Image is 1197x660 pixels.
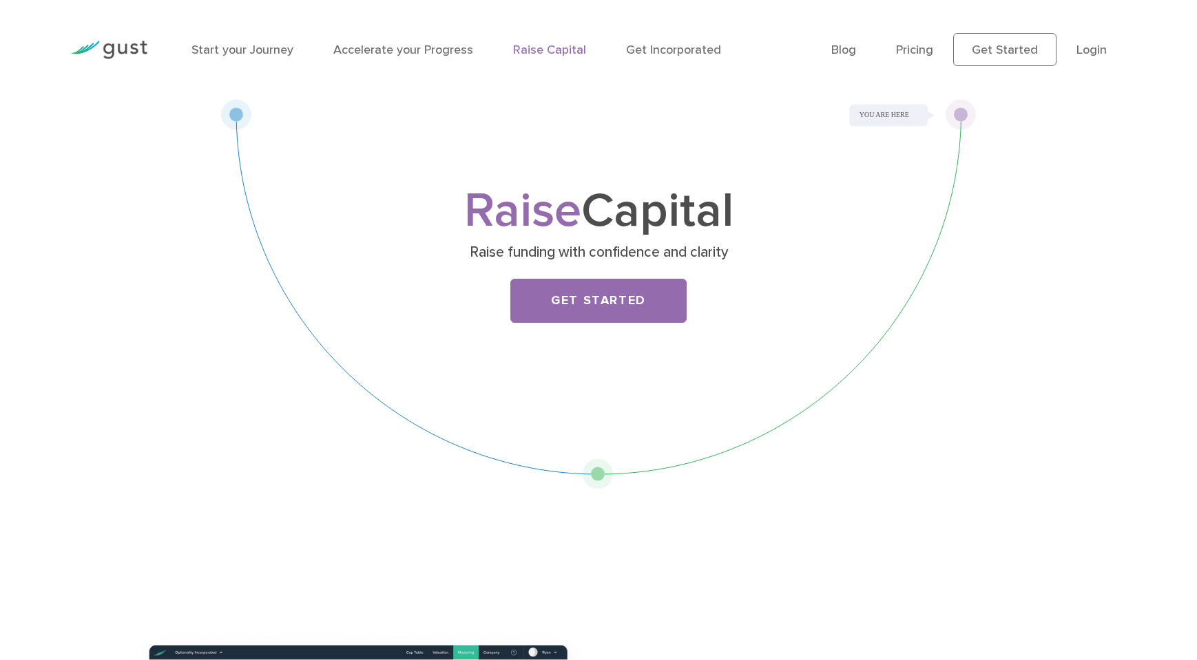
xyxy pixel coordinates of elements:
a: Blog [831,43,856,57]
a: Raise Capital [513,43,586,57]
a: Pricing [896,43,933,57]
a: Accelerate your Progress [333,43,473,57]
a: Start your Journey [191,43,293,57]
p: Raise funding with confidence and clarity [332,243,866,262]
a: Get Started [510,279,687,323]
span: Raise [464,182,581,239]
a: Get Started [953,33,1057,66]
h1: Capital [326,189,871,233]
img: Gust Logo [70,41,147,59]
a: Get Incorporated [626,43,721,57]
a: Login [1076,43,1107,57]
